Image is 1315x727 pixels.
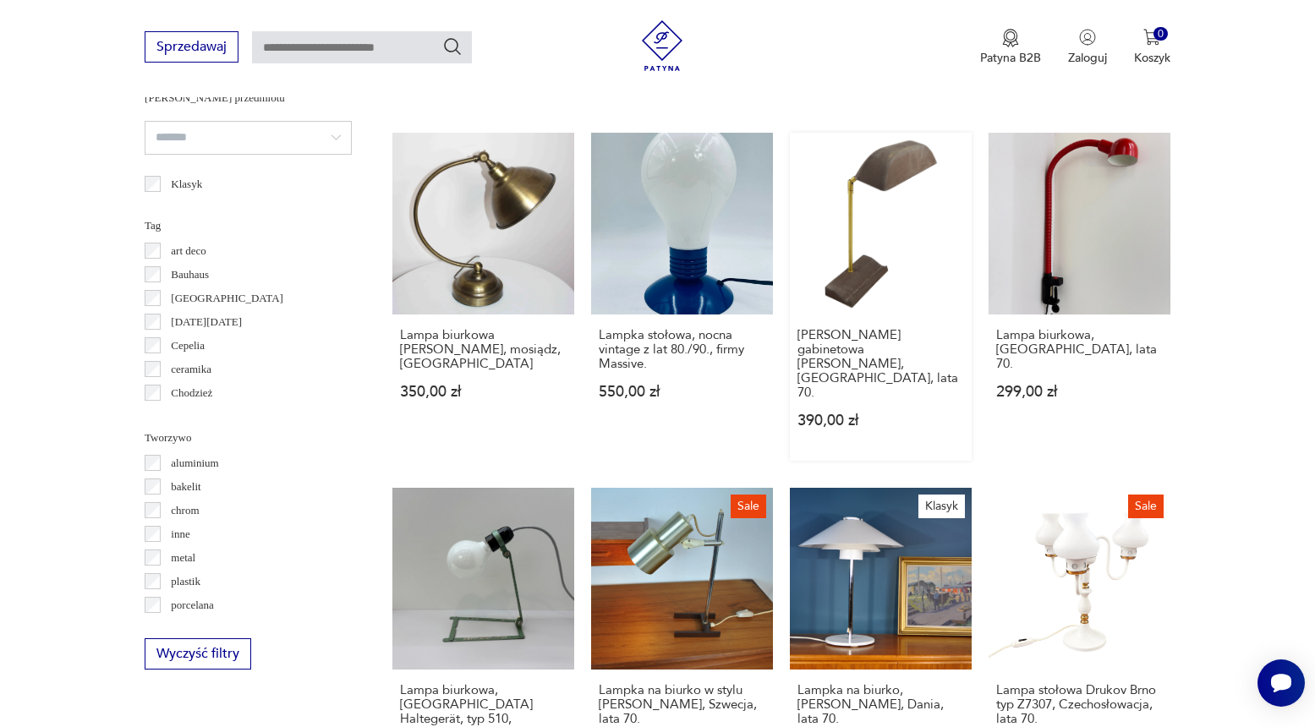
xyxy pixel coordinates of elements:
[171,501,199,520] p: chrom
[145,42,238,54] a: Sprzedawaj
[996,385,1163,399] p: 299,00 zł
[171,289,283,308] p: [GEOGRAPHIC_DATA]
[145,638,251,670] button: Wyczyść filtry
[1002,29,1019,47] img: Ikona medalu
[599,683,765,726] h3: Lampka na biurko w stylu [PERSON_NAME], Szwecja, lata 70.
[980,29,1041,66] button: Patyna B2B
[171,620,205,638] p: porcelit
[797,413,964,428] p: 390,00 zł
[400,328,567,371] h3: Lampa biurkowa [PERSON_NAME], mosiądz, [GEOGRAPHIC_DATA]
[171,407,211,426] p: Ćmielów
[392,133,574,461] a: Lampa biurkowa Laura Ashley, mosiądz, AngliaLampa biurkowa [PERSON_NAME], mosiądz, [GEOGRAPHIC_DA...
[1153,27,1168,41] div: 0
[171,549,195,567] p: metal
[1068,50,1107,66] p: Zaloguj
[171,478,200,496] p: bakelit
[171,454,218,473] p: aluminium
[145,89,352,107] p: [PERSON_NAME] przedmiotu
[996,328,1163,371] h3: Lampa biurkowa, [GEOGRAPHIC_DATA], lata 70.
[145,216,352,235] p: Tag
[145,31,238,63] button: Sprzedawaj
[400,385,567,399] p: 350,00 zł
[637,20,688,71] img: Patyna - sklep z meblami i dekoracjami vintage
[171,336,205,355] p: Cepelia
[1079,29,1096,46] img: Ikonka użytkownika
[599,328,765,371] h3: Lampka stołowa, nocna vintage z lat 80./90., firmy Massive.
[171,572,200,591] p: plastik
[171,525,189,544] p: inne
[1257,659,1305,707] iframe: Smartsupp widget button
[1068,29,1107,66] button: Zaloguj
[171,175,202,194] p: Klasyk
[591,133,773,461] a: Lampka stołowa, nocna vintage z lat 80./90., firmy Massive.Lampka stołowa, nocna vintage z lat 80...
[145,429,352,447] p: Tworzywo
[442,36,463,57] button: Szukaj
[171,265,209,284] p: Bauhaus
[980,29,1041,66] a: Ikona medaluPatyna B2B
[171,313,242,331] p: [DATE][DATE]
[171,242,206,260] p: art deco
[171,596,214,615] p: porcelana
[171,384,212,402] p: Chodzież
[980,50,1041,66] p: Patyna B2B
[790,133,972,461] a: Lampka gabinetowa Hillebrand, Niemcy, lata 70.[PERSON_NAME] gabinetowa [PERSON_NAME], [GEOGRAPHIC...
[599,385,765,399] p: 550,00 zł
[989,133,1170,461] a: Lampa biurkowa, Niemcy, lata 70.Lampa biurkowa, [GEOGRAPHIC_DATA], lata 70.299,00 zł
[1143,29,1160,46] img: Ikona koszyka
[797,683,964,726] h3: Lampka na biurko, [PERSON_NAME], Dania, lata 70.
[996,683,1163,726] h3: Lampa stołowa Drukov Brno typ Z7307, Czechosłowacja, lata 70.
[171,360,211,379] p: ceramika
[1134,50,1170,66] p: Koszyk
[1134,29,1170,66] button: 0Koszyk
[797,328,964,400] h3: [PERSON_NAME] gabinetowa [PERSON_NAME], [GEOGRAPHIC_DATA], lata 70.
